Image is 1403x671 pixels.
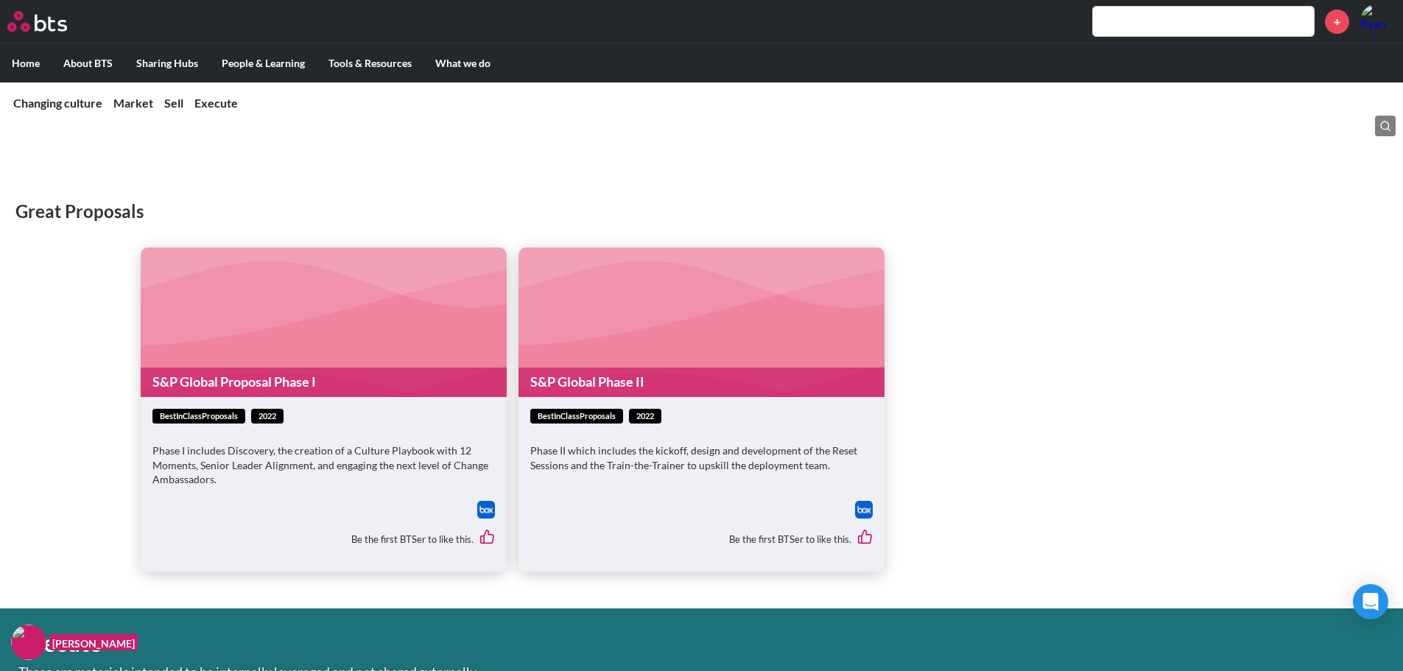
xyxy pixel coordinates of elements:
a: Profile [1360,4,1396,39]
label: People & Learning [210,44,317,82]
span: bestInClassProposals [152,409,245,424]
a: Go home [7,11,94,32]
h1: Execute [18,627,974,660]
span: 2022 [629,409,661,424]
label: Tools & Resources [317,44,423,82]
a: Changing culture [13,96,102,110]
img: BTS Logo [7,11,67,32]
a: S&P Global Proposal Phase I [141,368,507,396]
img: Box logo [855,501,873,519]
a: Download file from Box [477,501,495,519]
img: F [11,625,46,660]
a: + [1325,10,1349,34]
a: Execute [194,96,238,110]
p: Phase I includes Discovery, the creation of a Culture Playbook with 12 Moments, Senior Leader Ali... [152,443,495,487]
a: S&P Global Phase II [518,368,885,396]
span: 2022 [251,409,284,424]
img: Ryan Stiles [1360,4,1396,39]
img: Box logo [477,501,495,519]
a: Market [113,96,153,110]
div: Open Intercom Messenger [1353,584,1388,619]
label: What we do [423,44,502,82]
p: Phase II which includes the kickoff, design and development of the Reset Sessions and the Train-t... [530,443,873,472]
label: Sharing Hubs [124,44,210,82]
div: Be the first BTSer to like this. [152,519,495,560]
div: Be the first BTSer to like this. [530,519,873,560]
a: Sell [164,96,183,110]
a: Download file from Box [855,501,873,519]
figcaption: [PERSON_NAME] [49,634,138,651]
span: bestInClassProposals [530,409,623,424]
label: About BTS [52,44,124,82]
